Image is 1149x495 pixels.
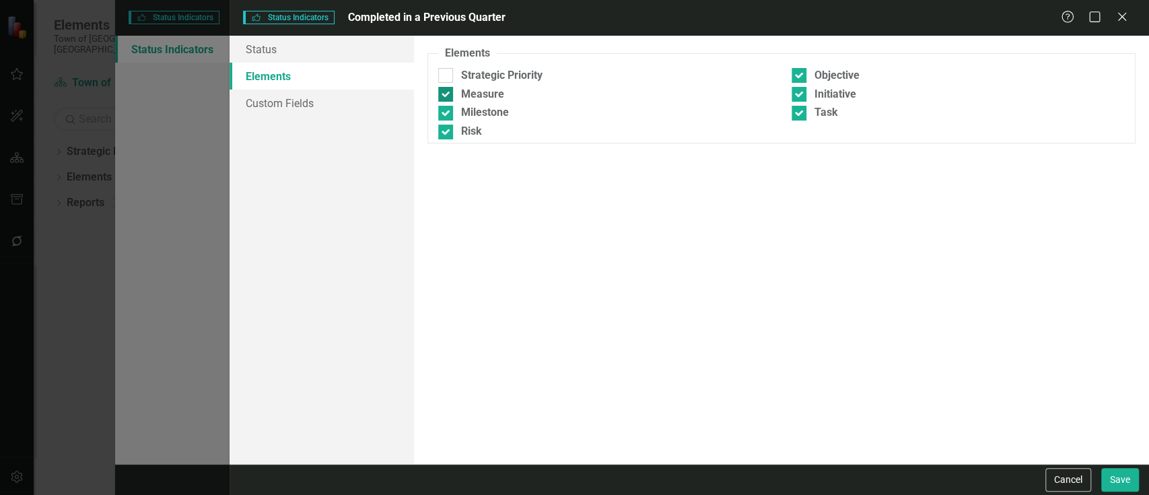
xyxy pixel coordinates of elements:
[1101,468,1139,492] button: Save
[461,105,509,121] div: Milestone
[814,87,856,102] div: Initiative
[461,124,482,139] div: Risk
[230,36,413,63] a: Status
[230,90,413,117] a: Custom Fields
[243,11,334,24] span: Status Indicators
[230,63,413,90] a: Elements
[1045,468,1091,492] button: Cancel
[814,68,860,84] div: Objective
[814,105,838,121] div: Task
[438,46,497,61] legend: Elements
[348,11,506,24] span: Completed in a Previous Quarter
[461,68,543,84] div: Strategic Priority
[461,87,504,102] div: Measure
